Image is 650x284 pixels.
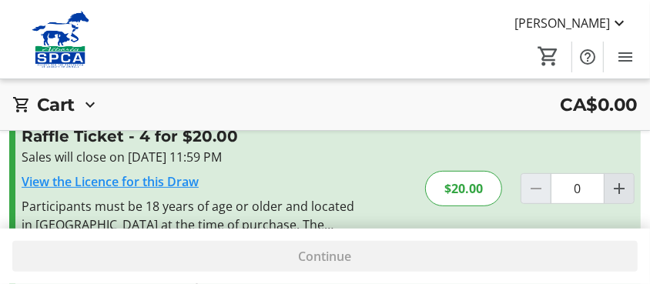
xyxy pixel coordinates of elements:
[22,173,199,190] a: View the Licence for this Draw
[9,11,112,68] img: Alberta SPCA's Logo
[22,125,358,148] h3: Raffle Ticket - 4 for $20.00
[22,148,358,166] div: Sales will close on [DATE] 11:59 PM
[551,173,605,204] input: Raffle Ticket Quantity
[514,14,610,32] span: [PERSON_NAME]
[502,11,641,35] button: [PERSON_NAME]
[605,174,634,203] button: Increment by one
[561,92,638,118] span: CA$0.00
[534,42,562,70] button: Cart
[22,197,358,234] div: Participants must be 18 years of age or older and located in [GEOGRAPHIC_DATA] at the time of pur...
[610,42,641,72] button: Menu
[37,92,75,118] h2: Cart
[572,42,603,72] button: Help
[425,171,502,206] div: $20.00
